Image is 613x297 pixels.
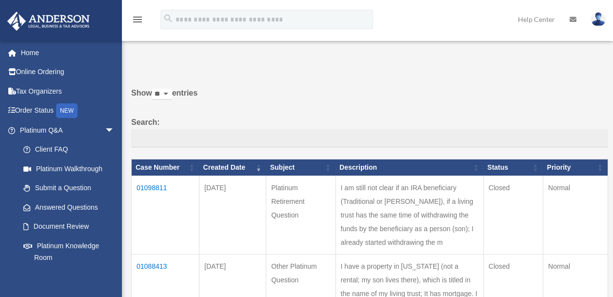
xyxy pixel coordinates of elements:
[132,14,143,25] i: menu
[199,176,266,255] td: [DATE]
[14,217,124,237] a: Document Review
[336,159,483,176] th: Description: activate to sort column ascending
[543,159,608,176] th: Priority: activate to sort column ascending
[14,159,124,178] a: Platinum Walkthrough
[105,120,124,140] span: arrow_drop_down
[163,13,174,24] i: search
[132,159,199,176] th: Case Number: activate to sort column ascending
[543,176,608,255] td: Normal
[266,176,336,255] td: Platinum Retirement Question
[483,159,543,176] th: Status: activate to sort column ascending
[199,159,266,176] th: Created Date: activate to sort column ascending
[7,120,124,140] a: Platinum Q&Aarrow_drop_down
[152,89,172,100] select: Showentries
[336,176,483,255] td: I am still not clear if an IRA beneficiary (Traditional or [PERSON_NAME]), if a living trust has ...
[7,43,129,62] a: Home
[132,17,143,25] a: menu
[131,86,608,110] label: Show entries
[7,81,129,101] a: Tax Organizers
[4,12,93,31] img: Anderson Advisors Platinum Portal
[56,103,78,118] div: NEW
[7,101,129,121] a: Order StatusNEW
[7,62,129,82] a: Online Ordering
[14,140,124,159] a: Client FAQ
[14,178,124,198] a: Submit a Question
[131,129,608,148] input: Search:
[14,236,124,267] a: Platinum Knowledge Room
[266,159,336,176] th: Subject: activate to sort column ascending
[591,12,606,26] img: User Pic
[483,176,543,255] td: Closed
[14,198,119,217] a: Answered Questions
[132,176,199,255] td: 01098811
[131,116,608,148] label: Search:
